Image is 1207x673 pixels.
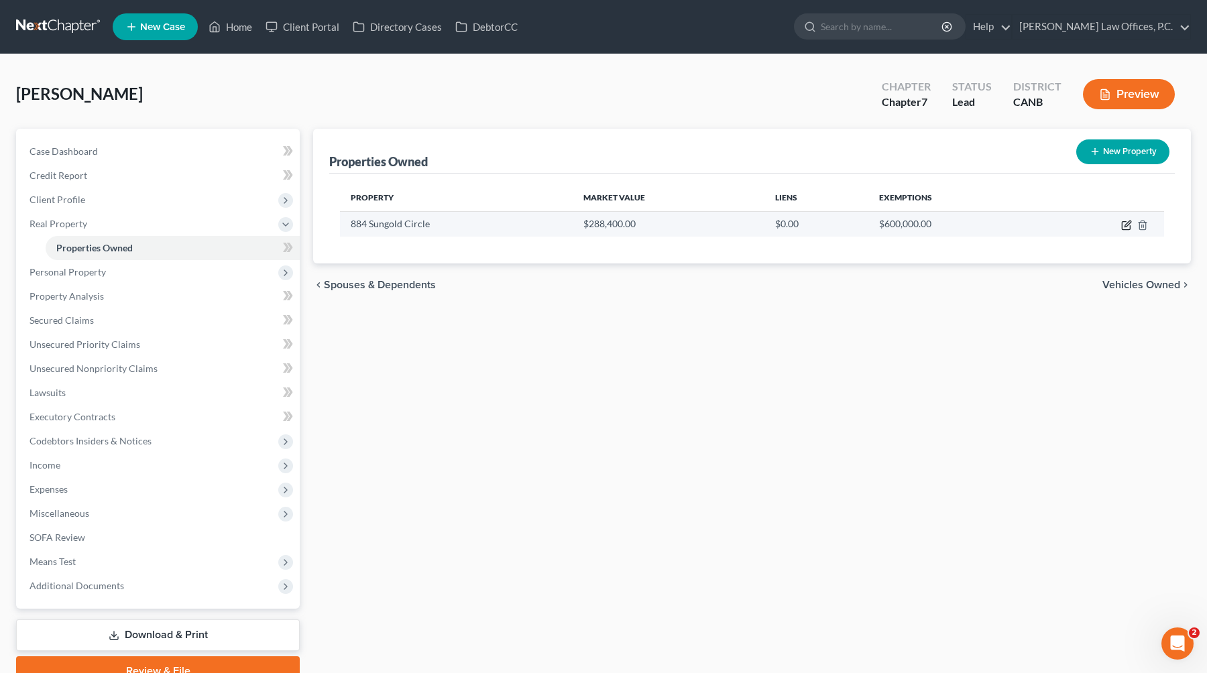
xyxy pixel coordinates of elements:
[30,266,106,278] span: Personal Property
[966,15,1011,39] a: Help
[30,387,66,398] span: Lawsuits
[449,15,524,39] a: DebtorCC
[1102,280,1191,290] button: Vehicles Owned chevron_right
[952,79,992,95] div: Status
[1013,95,1061,110] div: CANB
[1013,15,1190,39] a: [PERSON_NAME] Law Offices, P.C.
[313,280,436,290] button: chevron_left Spouses & Dependents
[921,95,927,108] span: 7
[30,411,115,422] span: Executory Contracts
[30,314,94,326] span: Secured Claims
[882,95,931,110] div: Chapter
[764,211,868,237] td: $0.00
[30,170,87,181] span: Credit Report
[30,363,158,374] span: Unsecured Nonpriority Claims
[573,184,764,211] th: Market Value
[30,145,98,157] span: Case Dashboard
[764,184,868,211] th: Liens
[952,95,992,110] div: Lead
[30,218,87,229] span: Real Property
[573,211,764,237] td: $288,400.00
[30,580,124,591] span: Additional Documents
[30,459,60,471] span: Income
[340,211,573,237] td: 884 Sungold Circle
[19,284,300,308] a: Property Analysis
[821,14,943,39] input: Search by name...
[259,15,346,39] a: Client Portal
[313,280,324,290] i: chevron_left
[1189,627,1200,638] span: 2
[19,526,300,550] a: SOFA Review
[1083,79,1175,109] button: Preview
[1161,627,1194,660] iframe: Intercom live chat
[56,242,133,253] span: Properties Owned
[19,381,300,405] a: Lawsuits
[19,332,300,357] a: Unsecured Priority Claims
[1076,139,1169,164] button: New Property
[1013,79,1061,95] div: District
[1102,280,1180,290] span: Vehicles Owned
[30,290,104,302] span: Property Analysis
[30,507,89,519] span: Miscellaneous
[30,194,85,205] span: Client Profile
[19,405,300,429] a: Executory Contracts
[46,236,300,260] a: Properties Owned
[19,164,300,188] a: Credit Report
[19,139,300,164] a: Case Dashboard
[340,184,573,211] th: Property
[346,15,449,39] a: Directory Cases
[30,556,76,567] span: Means Test
[329,154,428,170] div: Properties Owned
[324,280,436,290] span: Spouses & Dependents
[30,339,140,350] span: Unsecured Priority Claims
[19,357,300,381] a: Unsecured Nonpriority Claims
[882,79,931,95] div: Chapter
[16,84,143,103] span: [PERSON_NAME]
[140,22,185,32] span: New Case
[30,532,85,543] span: SOFA Review
[19,308,300,332] a: Secured Claims
[1180,280,1191,290] i: chevron_right
[868,211,1040,237] td: $600,000.00
[868,184,1040,211] th: Exemptions
[16,619,300,651] a: Download & Print
[202,15,259,39] a: Home
[30,435,152,446] span: Codebtors Insiders & Notices
[30,483,68,495] span: Expenses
